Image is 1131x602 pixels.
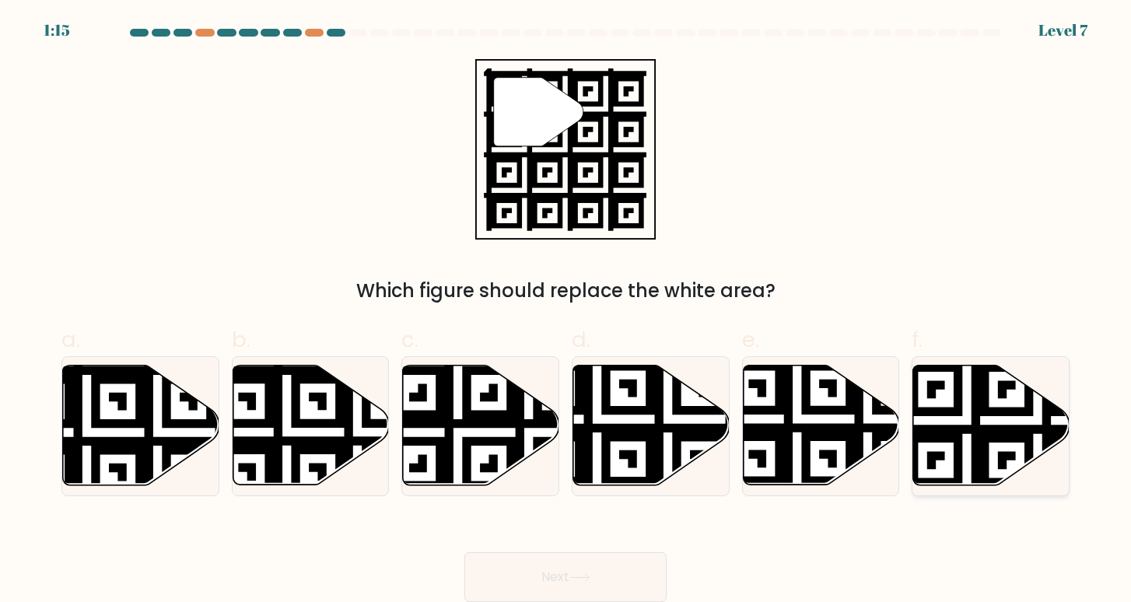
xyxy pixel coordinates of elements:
div: Level 7 [1038,19,1087,42]
div: Which figure should replace the white area? [71,277,1060,305]
div: 1:15 [44,19,70,42]
span: d. [572,324,590,355]
span: a. [61,324,80,355]
span: b. [232,324,250,355]
button: Next [464,552,667,602]
span: c. [401,324,418,355]
span: e. [742,324,759,355]
span: f. [912,324,923,355]
g: " [494,78,583,146]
